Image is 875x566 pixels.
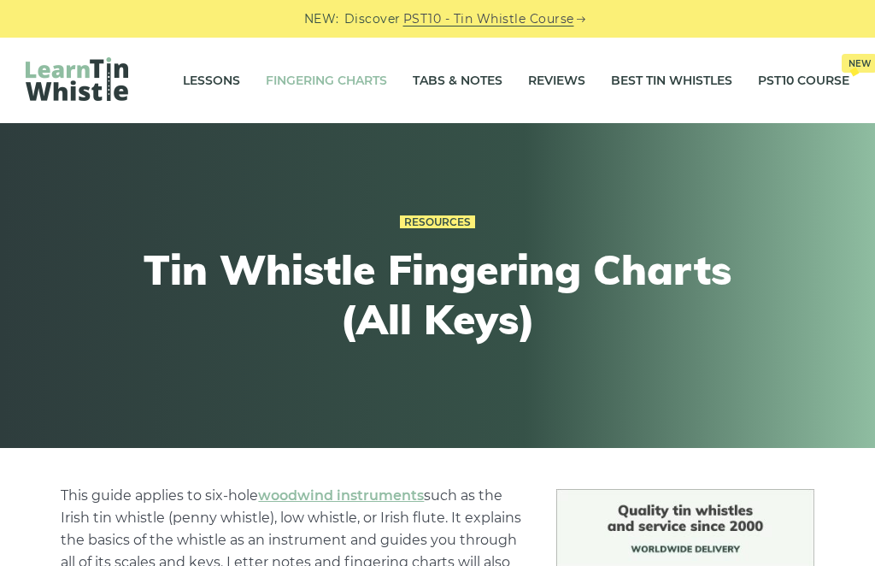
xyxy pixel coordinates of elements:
a: woodwind instruments [258,487,424,504]
a: Best Tin Whistles [611,59,732,102]
a: Lessons [183,59,240,102]
img: LearnTinWhistle.com [26,57,128,101]
a: Tabs & Notes [413,59,502,102]
a: Resources [400,215,475,229]
h1: Tin Whistle Fingering Charts (All Keys) [123,245,752,344]
a: Fingering Charts [266,59,387,102]
a: Reviews [528,59,585,102]
a: PST10 CourseNew [758,59,849,102]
